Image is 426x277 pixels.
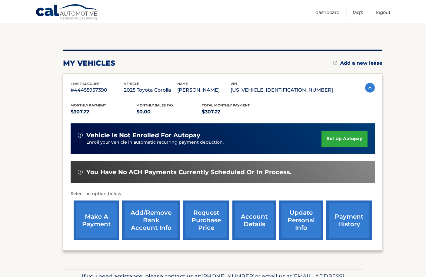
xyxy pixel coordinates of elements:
[63,59,115,68] h2: my vehicles
[202,103,250,107] span: Total Monthly Payment
[78,170,83,174] img: alert-white.svg
[86,132,200,139] span: vehicle is not enrolled for autopay
[71,103,106,107] span: Monthly Payment
[78,133,83,138] img: alert-white.svg
[315,7,340,17] a: Dashboard
[326,200,372,240] a: payment history
[71,190,375,197] p: Select an option below:
[177,86,231,94] p: [PERSON_NAME]
[321,131,368,147] a: set up autopay
[365,83,375,93] img: accordion-active.svg
[71,86,124,94] p: #44455957390
[124,86,177,94] p: 2025 Toyota Corolla
[333,60,382,66] a: Add a new lease
[376,7,391,17] a: Logout
[136,108,202,116] p: $0.00
[74,200,119,240] a: make a payment
[232,200,276,240] a: account details
[353,7,363,17] a: FAQ's
[279,200,323,240] a: update personal info
[86,139,321,146] p: Enroll your vehicle in automatic recurring payment deduction.
[183,200,229,240] a: request purchase price
[86,168,291,176] span: You have no ACH payments currently scheduled or in process.
[122,200,180,240] a: Add/Remove bank account info
[231,82,237,86] span: vin
[177,82,188,86] span: name
[202,108,268,116] p: $307.22
[71,82,100,86] span: lease account
[136,103,174,107] span: Monthly sales Tax
[35,4,99,21] a: Cal Automotive
[231,86,333,94] p: [US_VEHICLE_IDENTIFICATION_NUMBER]
[71,108,136,116] p: $307.22
[124,82,139,86] span: vehicle
[333,61,337,65] img: add.svg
